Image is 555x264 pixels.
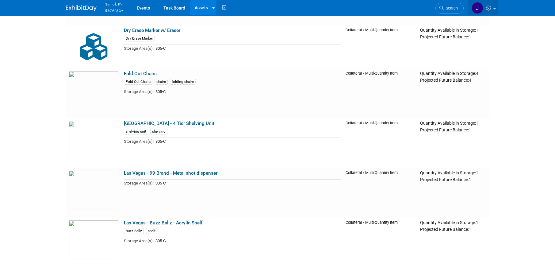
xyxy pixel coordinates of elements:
div: chairs [155,79,168,85]
div: shelving unit [124,129,148,134]
img: Jamie Dunn [472,2,483,14]
a: Las Vegas - 99 Brand - Metal shot dispenser [124,170,217,176]
span: Nimlok KY [105,1,124,7]
div: Buzz Ballz [124,228,144,234]
div: Quantity Available in Storage: [420,121,487,126]
span: 1 [476,121,478,126]
td: Collateral / Multi-Quantity Item [343,25,418,68]
div: Projected Future Balance: [420,126,487,133]
div: Quantity Available in Storage: [420,220,487,226]
div: folding chairs [170,79,196,85]
span: 1 [476,170,478,175]
div: Projected Future Balance: [420,176,487,183]
div: Quantity Available in Storage: [420,71,487,76]
span: 1 [476,220,478,225]
div: Projected Future Balance: [420,33,487,40]
span: 1 [469,177,471,182]
div: Projected Future Balance: [420,76,487,83]
span: 1 [469,227,471,232]
td: 305-C [154,88,341,95]
span: 1 [469,127,471,132]
td: Collateral / Multi-Quantity Item [343,68,418,118]
div: Quantity Available in Storage: [420,170,487,176]
div: Fold Out Chairs [124,79,152,85]
div: Projected Future Balance: [420,226,487,232]
span: 4 [476,71,478,76]
span: 1 [469,34,471,39]
a: Dry Erase Marker w/ Eraser [124,28,180,33]
a: Fold Out Chairs [124,71,157,76]
a: Las Vegas - Buzz Ballz - Acrylic Shelf [124,220,202,226]
div: Dry Erase Marker [124,36,155,41]
td: 305-C [154,180,341,187]
span: Storage Area(s): [124,46,154,51]
a: Search [435,3,464,14]
a: [GEOGRAPHIC_DATA] - 4 Tier Shelving Unit [124,121,214,126]
td: 305-C [154,45,341,52]
div: Quantity Available in Storage: [420,28,487,33]
span: Storage Area(s): [124,181,154,185]
td: Collateral / Multi-Quantity Item [343,118,418,168]
span: 1 [476,28,478,33]
span: Storage Area(s): [124,139,154,144]
span: Storage Area(s): [124,89,154,94]
div: shelving [150,129,167,134]
td: 305-C [154,138,341,145]
td: Collateral / Multi-Quantity Item [343,168,418,218]
span: Storage Area(s): [124,239,154,243]
td: 305-C [154,237,341,244]
div: shelf [146,228,157,234]
img: Collateral-Icon-2.png [68,28,119,66]
span: 4 [469,78,471,83]
img: ExhibitDay [66,5,97,11]
span: Search [444,6,458,10]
